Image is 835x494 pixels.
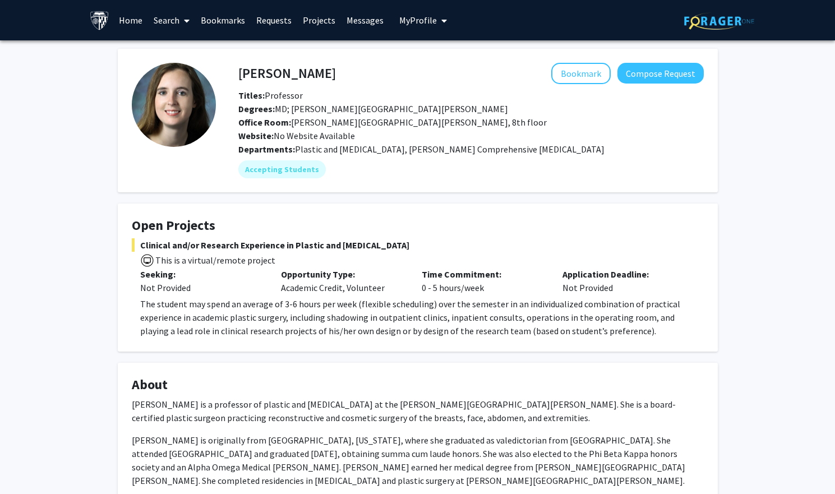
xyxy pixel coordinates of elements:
[238,90,303,101] span: Professor
[562,267,686,281] p: Application Deadline:
[238,90,265,101] b: Titles:
[422,267,546,281] p: Time Commitment:
[238,117,547,128] span: [PERSON_NAME][GEOGRAPHIC_DATA][PERSON_NAME], 8th floor
[684,12,754,30] img: ForagerOne Logo
[238,144,295,155] b: Departments:
[132,238,704,252] span: Clinical and/or Research Experience in Plastic and [MEDICAL_DATA]
[251,1,297,40] a: Requests
[132,433,704,487] p: [PERSON_NAME] is originally from [GEOGRAPHIC_DATA], [US_STATE], where she graduated as valedictor...
[132,377,704,393] h4: About
[273,267,413,294] div: Academic Credit, Volunteer
[238,103,275,114] b: Degrees:
[238,63,336,84] h4: [PERSON_NAME]
[154,255,275,266] span: This is a virtual/remote project
[140,281,264,294] div: Not Provided
[297,1,341,40] a: Projects
[113,1,148,40] a: Home
[132,398,704,424] p: [PERSON_NAME] is a professor of plastic and [MEDICAL_DATA] at the [PERSON_NAME][GEOGRAPHIC_DATA][...
[238,160,326,178] mat-chip: Accepting Students
[140,298,680,336] span: The student may spend an average of 3-6 hours per week (flexible scheduling) over the semester in...
[132,63,216,147] img: Profile Picture
[295,144,605,155] span: Plastic and [MEDICAL_DATA], [PERSON_NAME] Comprehensive [MEDICAL_DATA]
[617,63,704,84] button: Compose Request to Michele Manahan
[399,15,437,26] span: My Profile
[341,1,389,40] a: Messages
[148,1,195,40] a: Search
[238,103,508,114] span: MD; [PERSON_NAME][GEOGRAPHIC_DATA][PERSON_NAME]
[413,267,554,294] div: 0 - 5 hours/week
[140,267,264,281] p: Seeking:
[90,11,109,30] img: Johns Hopkins University Logo
[281,267,405,281] p: Opportunity Type:
[132,218,704,234] h4: Open Projects
[238,130,355,141] span: No Website Available
[551,63,611,84] button: Add Michele Manahan to Bookmarks
[195,1,251,40] a: Bookmarks
[238,117,291,128] b: Office Room:
[238,130,274,141] b: Website:
[554,267,695,294] div: Not Provided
